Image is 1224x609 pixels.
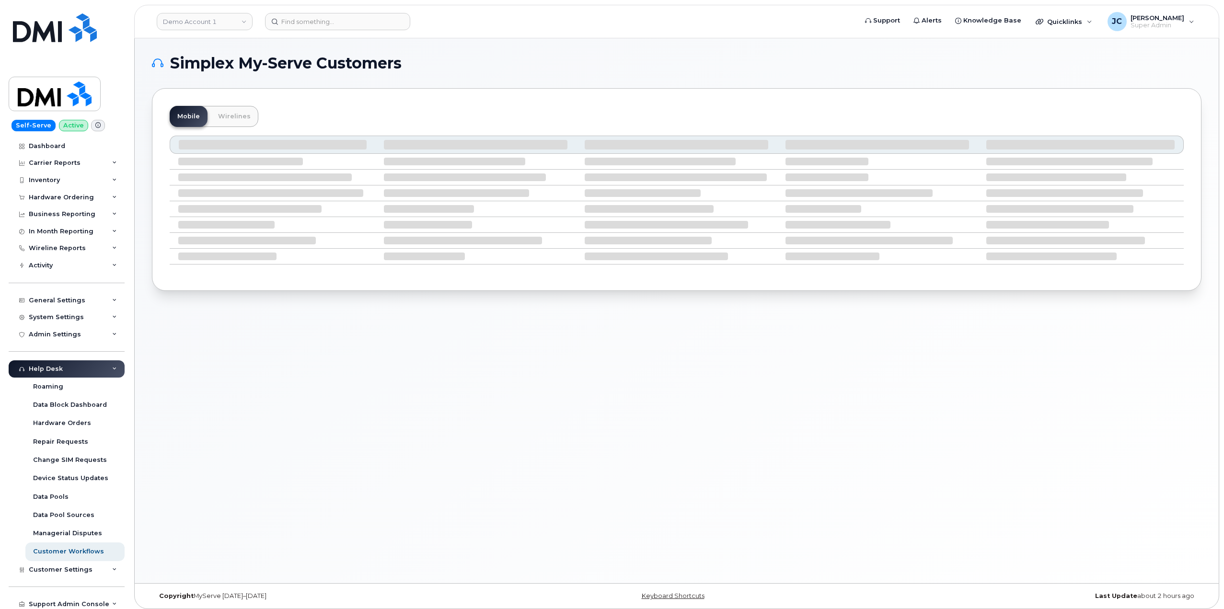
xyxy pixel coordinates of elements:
div: about 2 hours ago [852,592,1201,600]
a: Wirelines [210,106,258,127]
a: Mobile [170,106,208,127]
strong: Copyright [159,592,194,599]
a: Keyboard Shortcuts [642,592,704,599]
div: MyServe [DATE]–[DATE] [152,592,502,600]
span: Simplex My-Serve Customers [170,56,402,70]
strong: Last Update [1095,592,1137,599]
